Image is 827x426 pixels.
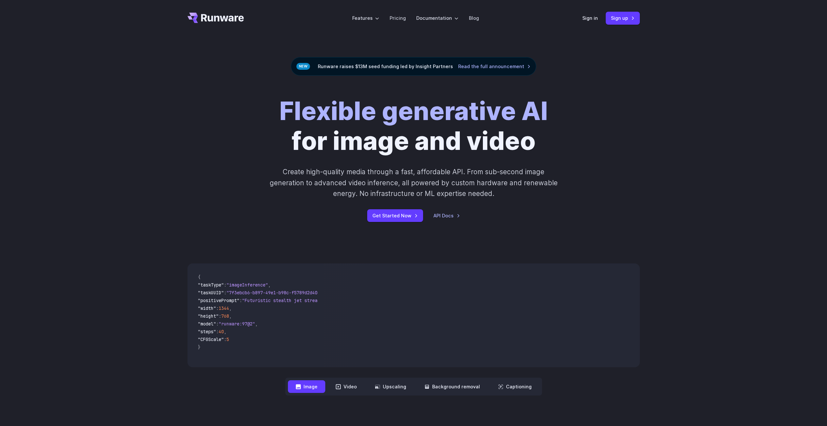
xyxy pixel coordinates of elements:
[198,313,219,319] span: "height"
[229,305,232,311] span: ,
[224,336,226,342] span: :
[226,336,229,342] span: 5
[219,313,221,319] span: :
[606,12,640,24] a: Sign up
[198,282,224,288] span: "taskType"
[490,380,539,393] button: Captioning
[198,274,200,280] span: {
[224,282,226,288] span: :
[216,321,219,327] span: :
[279,96,548,126] strong: Flexible generative AI
[242,298,479,303] span: "Futuristic stealth jet streaking through a neon-lit cityscape with glowing purple exhaust"
[433,212,460,219] a: API Docs
[198,290,224,296] span: "taskUUID"
[417,380,488,393] button: Background removal
[239,298,242,303] span: :
[288,380,325,393] button: Image
[198,321,216,327] span: "model"
[198,298,239,303] span: "positivePrompt"
[226,290,325,296] span: "7f3ebcb6-b897-49e1-b98c-f5789d2d40d7"
[367,380,414,393] button: Upscaling
[187,13,244,23] a: Go to /
[268,282,271,288] span: ,
[219,329,224,335] span: 40
[390,14,406,22] a: Pricing
[216,329,219,335] span: :
[352,14,379,22] label: Features
[198,329,216,335] span: "steps"
[216,305,219,311] span: :
[269,166,558,199] p: Create high-quality media through a fast, affordable API. From sub-second image generation to adv...
[198,305,216,311] span: "width"
[279,96,548,156] h1: for image and video
[229,313,232,319] span: ,
[221,313,229,319] span: 768
[255,321,258,327] span: ,
[416,14,459,22] label: Documentation
[582,14,598,22] a: Sign in
[291,57,536,76] div: Runware raises $13M seed funding led by Insight Partners
[219,305,229,311] span: 1344
[226,282,268,288] span: "imageInference"
[224,329,226,335] span: ,
[367,209,423,222] a: Get Started Now
[198,344,200,350] span: }
[219,321,255,327] span: "runware:97@2"
[458,63,531,70] a: Read the full announcement
[198,336,224,342] span: "CFGScale"
[328,380,365,393] button: Video
[469,14,479,22] a: Blog
[224,290,226,296] span: :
